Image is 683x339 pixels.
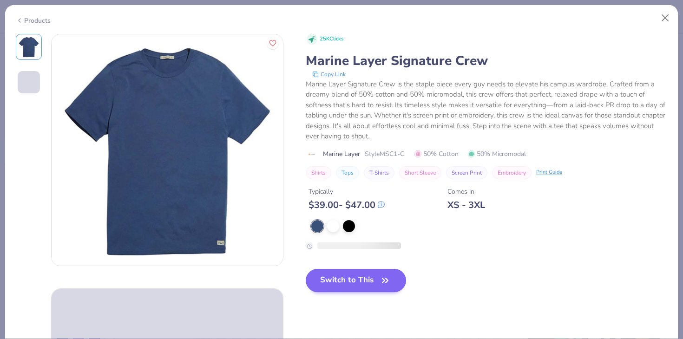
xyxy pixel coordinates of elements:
[16,16,51,26] div: Products
[320,35,343,43] span: 25K Clicks
[306,150,318,158] img: brand logo
[414,149,459,159] span: 50% Cotton
[536,169,562,176] div: Print Guide
[309,199,385,211] div: $ 39.00 - $ 47.00
[468,149,526,159] span: 50% Micromodal
[267,37,279,49] button: Like
[306,166,331,179] button: Shirts
[323,149,360,159] span: Marine Layer
[447,199,485,211] div: XS - 3XL
[306,269,407,292] button: Switch to This
[336,166,359,179] button: Tops
[309,187,385,196] div: Typically
[447,187,485,196] div: Comes In
[399,166,441,179] button: Short Sleeve
[52,34,283,266] img: Front
[309,70,348,79] button: copy to clipboard
[365,149,404,159] span: Style MSC1-C
[364,166,394,179] button: T-Shirts
[306,79,668,142] div: Marine Layer Signature Crew is the staple piece every guy needs to elevate his campus wardrobe. C...
[657,9,674,27] button: Close
[306,52,668,70] div: Marine Layer Signature Crew
[492,166,532,179] button: Embroidery
[446,166,487,179] button: Screen Print
[18,36,40,58] img: Front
